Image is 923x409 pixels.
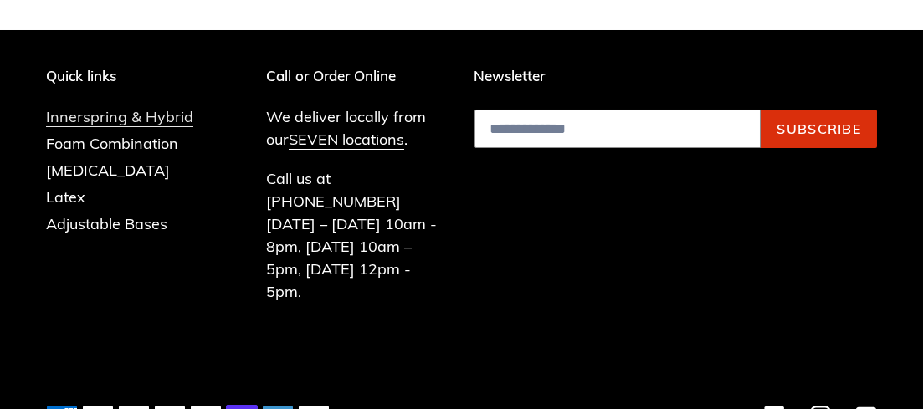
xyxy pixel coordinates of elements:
[761,110,877,148] button: Subscribe
[46,161,170,180] a: [MEDICAL_DATA]
[474,110,761,148] input: Email address
[46,187,85,207] a: Latex
[46,134,178,153] a: Foam Combination
[266,68,449,84] p: Call or Order Online
[266,105,449,151] p: We deliver locally from our .
[474,68,878,84] p: Newsletter
[46,214,167,233] a: Adjustable Bases
[46,68,218,84] p: Quick links
[266,167,449,303] p: Call us at [PHONE_NUMBER] [DATE] – [DATE] 10am - 8pm, [DATE] 10am – 5pm, [DATE] 12pm - 5pm.
[46,107,193,127] a: Innerspring & Hybrid
[289,130,404,150] a: SEVEN locations
[777,120,861,137] span: Subscribe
